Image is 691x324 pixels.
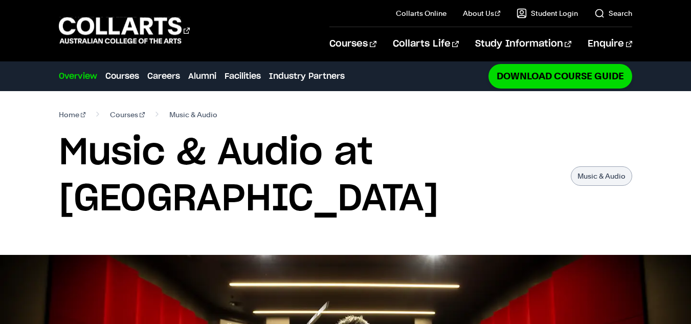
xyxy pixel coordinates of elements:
[517,8,578,18] a: Student Login
[329,27,376,61] a: Courses
[59,70,97,82] a: Overview
[594,8,632,18] a: Search
[169,107,217,122] span: Music & Audio
[393,27,459,61] a: Collarts Life
[475,27,571,61] a: Study Information
[59,130,561,222] h1: Music & Audio at [GEOGRAPHIC_DATA]
[225,70,261,82] a: Facilities
[59,16,190,45] div: Go to homepage
[59,107,86,122] a: Home
[188,70,216,82] a: Alumni
[269,70,345,82] a: Industry Partners
[396,8,447,18] a: Collarts Online
[110,107,145,122] a: Courses
[488,64,632,88] a: Download Course Guide
[588,27,632,61] a: Enquire
[147,70,180,82] a: Careers
[571,166,632,186] p: Music & Audio
[105,70,139,82] a: Courses
[463,8,501,18] a: About Us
